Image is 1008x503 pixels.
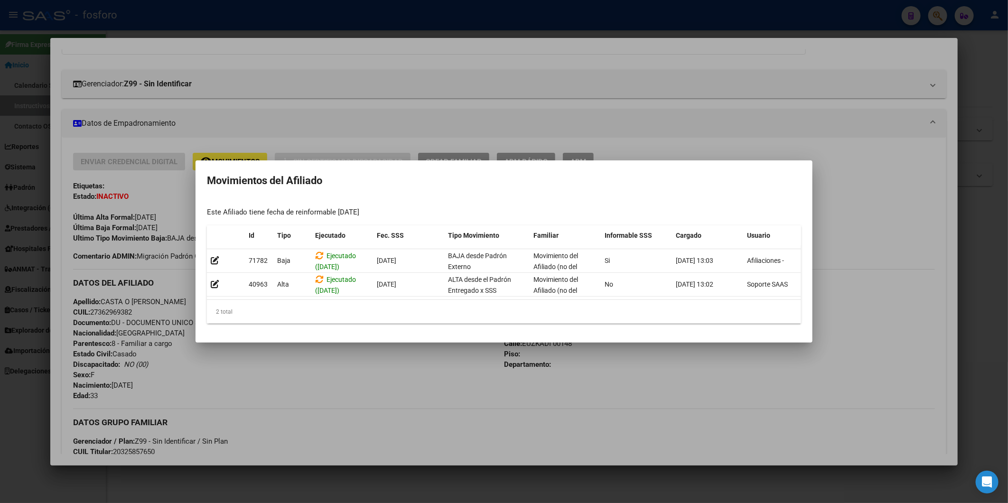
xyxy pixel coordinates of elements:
[530,225,601,246] datatable-header-cell: Familiar
[207,172,801,190] h2: Movimientos del Afiliado
[207,300,801,324] div: 2 total
[249,257,268,264] span: 71782
[533,252,578,281] span: Movimiento del Afiliado (no del grupo)
[277,232,291,239] span: Tipo
[601,225,672,246] datatable-header-cell: Informable SSS
[377,232,404,239] span: Fec. SSS
[377,257,396,264] span: [DATE]
[448,252,507,270] span: BAJA desde Padrón Externo
[743,225,814,246] datatable-header-cell: Usuario
[315,232,345,239] span: Ejecutado
[249,280,268,288] span: 40963
[605,257,610,264] span: Si
[676,257,713,264] span: [DATE] 13:03
[672,225,743,246] datatable-header-cell: Cargado
[249,232,254,239] span: Id
[373,225,444,246] datatable-header-cell: Fec. SSS
[277,257,290,264] span: Baja
[273,225,311,246] datatable-header-cell: Tipo
[605,232,652,239] span: Informable SSS
[245,225,273,246] datatable-header-cell: Id
[311,225,373,246] datatable-header-cell: Ejecutado
[315,276,356,294] span: Ejecutado ([DATE])
[448,232,499,239] span: Tipo Movimiento
[315,252,356,270] span: Ejecutado ([DATE])
[444,225,530,246] datatable-header-cell: Tipo Movimiento
[448,276,511,294] span: ALTA desde el Padrón Entregado x SSS
[533,276,578,305] span: Movimiento del Afiliado (no del grupo)
[207,207,801,218] div: Este Afiliado tiene fecha de reinformable [DATE]
[605,280,613,288] span: No
[747,257,784,264] span: Afiliaciones -
[747,232,770,239] span: Usuario
[277,280,289,288] span: Alta
[676,280,713,288] span: [DATE] 13:02
[676,232,701,239] span: Cargado
[377,280,396,288] span: [DATE]
[976,471,999,494] div: Open Intercom Messenger
[533,232,559,239] span: Familiar
[747,280,788,288] span: Soporte SAAS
